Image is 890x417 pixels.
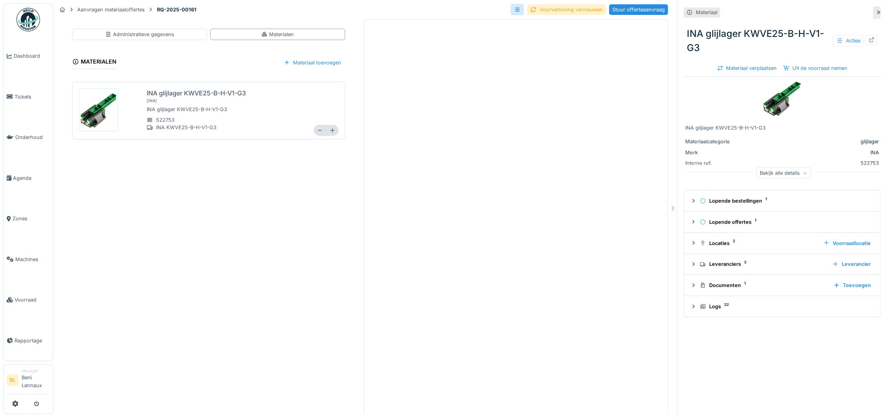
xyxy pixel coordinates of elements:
[700,197,871,205] div: Lopende bestellingen
[696,9,717,16] div: Materiaal
[147,124,217,131] div: INA KWVE25-B-H-V1-G3
[15,256,50,263] span: Machines
[700,240,817,247] div: Locaties
[687,257,877,272] summary: Leveranciers2Leverancier
[700,282,827,289] div: Documenten
[687,278,877,293] summary: Documenten1Toevoegen
[147,104,307,115] div: INA glijlager KWVE25-B-H-V1-G3
[714,63,780,73] div: Materiaal verplaatsen
[16,8,40,31] img: Badge_color-CXgf-gQk.svg
[15,93,50,101] span: Tickets
[147,88,246,98] div: INA glijlager KWVE25-B-H-V1-G3
[833,35,864,46] div: Acties
[7,368,50,394] a: BL ManagerBeni Lannaux
[830,280,874,291] div: Toevoegen
[77,6,145,13] div: Aanvragen materiaaloffertes
[81,90,116,130] img: 9li9bdrltucvc2x6zautst75qypc
[687,215,877,229] summary: Lopende offertes1
[4,239,53,280] a: Machines
[4,158,53,199] a: Agenda
[747,159,879,167] div: 522753
[4,320,53,361] a: Rapportage
[687,236,877,251] summary: Locaties2Voorraadlocatie
[609,4,668,15] div: Stuur offerteaanvraag
[763,79,802,118] img: INA glijlager KWVE25-B-H-V1-G3
[15,296,50,304] span: Voorraad
[527,4,606,15] div: Voorvertoning vernieuwen
[4,36,53,77] a: Dashboard
[13,215,50,222] span: Zones
[105,31,174,38] div: Administratieve gegevens
[22,368,50,374] div: Manager
[684,24,881,58] div: INA glijlager KWVE25-B-H-V1-G3
[261,31,294,38] div: Materialen
[700,218,871,226] div: Lopende offertes
[154,6,200,13] strong: RQ-2025-00161
[7,374,18,386] li: BL
[13,174,50,182] span: Agenda
[4,280,53,320] a: Voorraad
[685,138,744,145] div: Materiaalcategorie
[14,52,50,60] span: Dashboard
[687,194,877,208] summary: Lopende bestellingen1
[756,167,811,179] div: Bekijk alle details
[4,198,53,239] a: Zones
[780,63,851,73] div: Uit de voorraad nemen
[22,368,50,392] li: Beni Lannaux
[147,116,217,124] div: 522753
[685,124,879,132] div: INA glijlager KWVE25-B-H-V1-G3
[280,57,345,68] div: Materiaal toevoegen
[747,149,879,156] div: INA
[687,299,877,314] summary: Logs22
[15,337,50,344] span: Rapportage
[829,259,874,269] div: Leverancier
[685,149,744,156] div: Merk
[4,77,53,117] a: Tickets
[147,98,157,104] div: [ INA ]
[820,238,874,249] div: Voorraadlocatie
[700,303,871,310] div: Logs
[4,117,53,158] a: Onderhoud
[72,56,116,69] div: Materialen
[685,159,744,167] div: Interne ref.
[700,260,826,268] div: Leveranciers
[15,134,50,141] span: Onderhoud
[747,138,879,145] div: glijlager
